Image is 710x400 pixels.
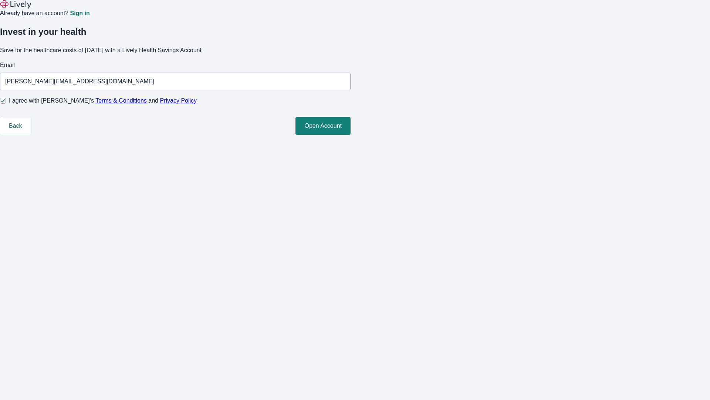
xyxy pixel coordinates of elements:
a: Sign in [70,10,89,16]
button: Open Account [295,117,351,135]
a: Terms & Conditions [95,97,147,104]
a: Privacy Policy [160,97,197,104]
span: I agree with [PERSON_NAME]’s and [9,96,197,105]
